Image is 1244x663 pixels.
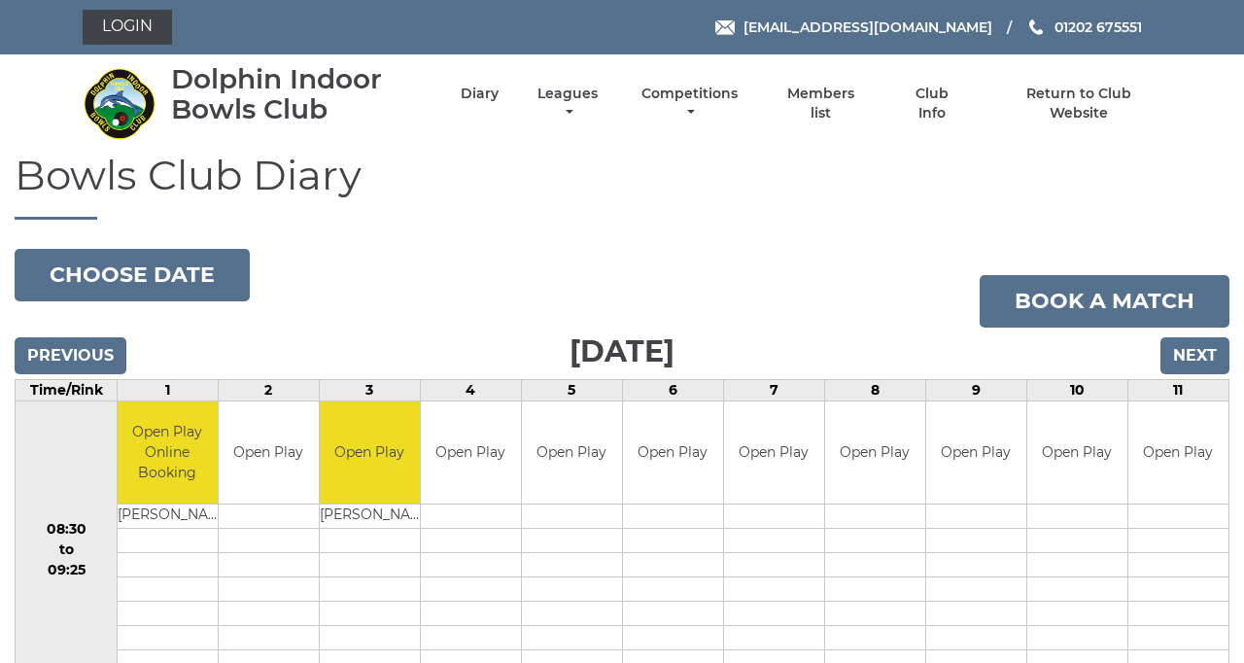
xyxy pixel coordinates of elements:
td: Open Play [219,401,319,504]
td: 5 [521,380,622,401]
td: Open Play Online Booking [118,401,218,504]
a: Login [83,10,172,45]
td: 10 [1026,380,1127,401]
img: Phone us [1029,19,1043,35]
a: Email [EMAIL_ADDRESS][DOMAIN_NAME] [715,17,992,38]
button: Choose date [15,249,250,301]
td: Open Play [320,401,420,504]
a: Return to Club Website [997,85,1161,122]
a: Competitions [637,85,743,122]
td: Open Play [926,401,1026,504]
a: Members list [777,85,866,122]
td: 6 [622,380,723,401]
a: Leagues [533,85,603,122]
td: Open Play [522,401,622,504]
td: Open Play [1128,401,1228,504]
a: Phone us 01202 675551 [1026,17,1142,38]
td: Open Play [623,401,723,504]
td: 8 [824,380,925,401]
td: 4 [420,380,521,401]
span: 01202 675551 [1054,18,1142,36]
td: Open Play [421,401,521,504]
h1: Bowls Club Diary [15,153,1229,220]
td: Open Play [825,401,925,504]
td: 9 [925,380,1026,401]
a: Book a match [980,275,1229,328]
td: Time/Rink [16,380,118,401]
td: 7 [723,380,824,401]
input: Next [1160,337,1229,374]
span: [EMAIL_ADDRESS][DOMAIN_NAME] [743,18,992,36]
input: Previous [15,337,126,374]
img: Email [715,20,735,35]
a: Diary [461,85,499,103]
td: Open Play [724,401,824,504]
td: 11 [1127,380,1228,401]
div: Dolphin Indoor Bowls Club [171,64,427,124]
td: [PERSON_NAME] [320,504,420,528]
a: Club Info [900,85,963,122]
td: 3 [319,380,420,401]
td: 1 [118,380,219,401]
td: 2 [218,380,319,401]
img: Dolphin Indoor Bowls Club [83,67,155,140]
td: [PERSON_NAME] [118,504,218,528]
td: Open Play [1027,401,1127,504]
